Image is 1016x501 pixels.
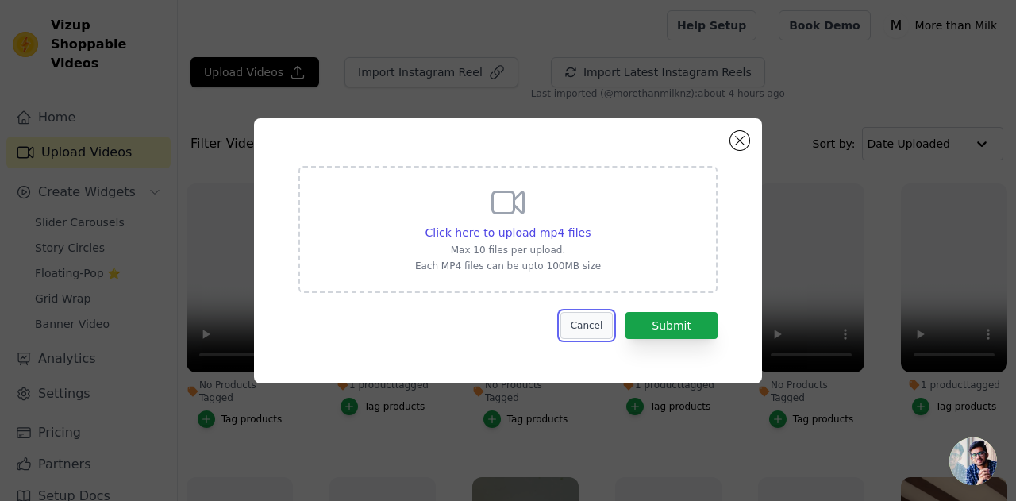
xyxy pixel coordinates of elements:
[415,244,601,256] p: Max 10 files per upload.
[560,312,614,339] button: Cancel
[949,437,997,485] div: Open chat
[425,226,591,239] span: Click here to upload mp4 files
[415,260,601,272] p: Each MP4 files can be upto 100MB size
[730,131,749,150] button: Close modal
[625,312,718,339] button: Submit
